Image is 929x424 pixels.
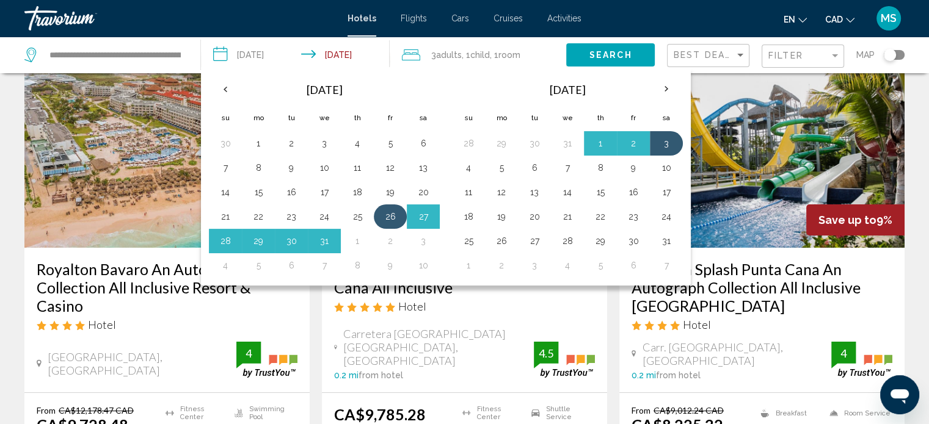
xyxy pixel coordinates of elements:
[343,327,534,367] span: Carretera [GEOGRAPHIC_DATA] [GEOGRAPHIC_DATA], [GEOGRAPHIC_DATA]
[334,370,359,380] span: 0.2 mi
[462,46,490,63] span: , 1
[762,44,844,69] button: Filter
[315,184,334,201] button: Day 17
[413,159,433,176] button: Day 13
[459,257,478,274] button: Day 1
[381,184,400,201] button: Day 19
[413,232,433,250] button: Day 3
[492,257,511,274] button: Day 2
[228,405,297,421] li: Swimming Pool
[806,204,905,235] div: 9%
[558,135,577,152] button: Day 31
[657,208,676,225] button: Day 24
[413,208,433,225] button: Day 27
[642,340,831,367] span: Carr. [GEOGRAPHIC_DATA], [GEOGRAPHIC_DATA]
[654,405,724,415] del: CA$9,012.24 CAD
[831,346,856,361] div: 4
[37,260,297,315] a: Royalton Bavaro An Autograph Collection All Inclusive Resort & Casino
[216,208,235,225] button: Day 21
[216,159,235,176] button: Day 7
[591,184,610,201] button: Day 15
[657,159,676,176] button: Day 10
[37,405,56,415] span: From
[823,405,892,421] li: Room Service
[315,232,334,250] button: Day 31
[315,257,334,274] button: Day 7
[525,184,544,201] button: Day 13
[249,232,268,250] button: Day 29
[880,375,919,414] iframe: Button to launch messaging window
[632,318,892,331] div: 4 star Hotel
[492,232,511,250] button: Day 26
[619,52,905,248] img: Hotel image
[413,257,433,274] button: Day 10
[348,232,367,250] button: Day 1
[24,52,310,248] img: Hotel image
[282,159,301,176] button: Day 9
[282,135,301,152] button: Day 2
[558,232,577,250] button: Day 28
[624,135,643,152] button: Day 2
[498,50,520,60] span: Room
[315,135,334,152] button: Day 3
[59,405,134,415] del: CA$12,178.47 CAD
[459,232,478,250] button: Day 25
[201,37,390,73] button: Check-in date: Dec 26, 2025 Check-out date: Jan 3, 2026
[494,13,523,23] a: Cruises
[48,350,236,377] span: [GEOGRAPHIC_DATA], [GEOGRAPHIC_DATA]
[492,159,511,176] button: Day 5
[825,15,843,24] span: CAD
[873,5,905,31] button: User Menu
[492,208,511,225] button: Day 19
[624,184,643,201] button: Day 16
[525,208,544,225] button: Day 20
[650,75,683,103] button: Next month
[348,13,376,23] span: Hotels
[242,75,407,104] th: [DATE]
[485,75,650,104] th: [DATE]
[216,135,235,152] button: Day 30
[784,15,795,24] span: en
[624,257,643,274] button: Day 6
[282,184,301,201] button: Day 16
[558,257,577,274] button: Day 4
[591,257,610,274] button: Day 5
[348,257,367,274] button: Day 8
[566,43,655,66] button: Search
[413,184,433,201] button: Day 20
[875,49,905,60] button: Toggle map
[591,135,610,152] button: Day 1
[492,184,511,201] button: Day 12
[315,208,334,225] button: Day 24
[656,370,701,380] span: from hotel
[490,46,520,63] span: , 1
[674,51,746,61] mat-select: Sort by
[315,159,334,176] button: Day 10
[359,370,403,380] span: from hotel
[401,13,427,23] a: Flights
[381,257,400,274] button: Day 9
[589,51,632,60] span: Search
[470,50,490,60] span: Child
[348,184,367,201] button: Day 18
[525,405,595,421] li: Shuttle Service
[632,260,892,315] a: Royalton Splash Punta Cana An Autograph Collection All Inclusive [GEOGRAPHIC_DATA]
[209,75,242,103] button: Previous month
[591,159,610,176] button: Day 8
[558,184,577,201] button: Day 14
[831,342,892,378] img: trustyou-badge.svg
[856,46,875,63] span: Map
[249,184,268,201] button: Day 15
[624,159,643,176] button: Day 9
[249,135,268,152] button: Day 1
[249,159,268,176] button: Day 8
[159,405,228,421] li: Fitness Center
[37,318,297,331] div: 4 star Hotel
[334,300,595,313] div: 5 star Hotel
[624,232,643,250] button: Day 30
[547,13,581,23] span: Activities
[282,257,301,274] button: Day 6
